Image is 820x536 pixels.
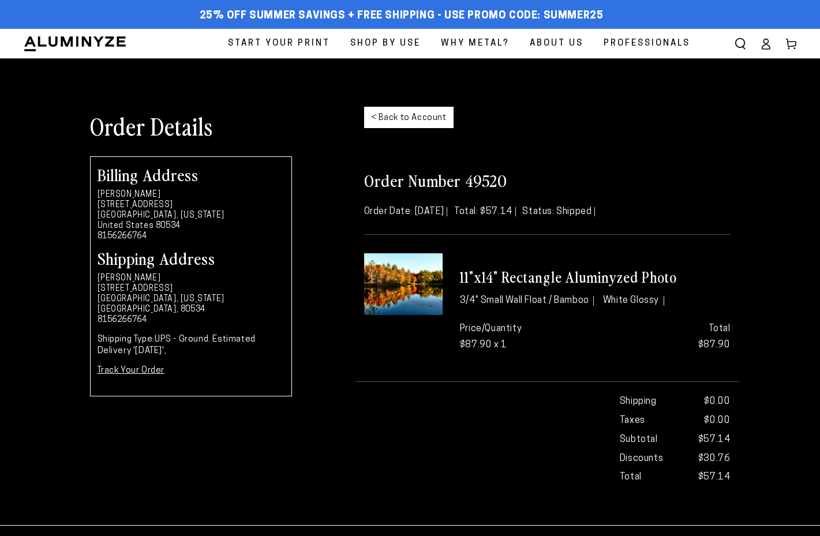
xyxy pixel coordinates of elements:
[698,469,731,486] strong: $57.14
[441,36,510,51] span: Why Metal?
[432,29,518,58] a: Why Metal?
[98,211,284,221] li: [GEOGRAPHIC_DATA], [US_STATE]
[620,469,642,486] strong: Total
[98,231,284,242] li: 8156266764
[454,207,516,216] span: Total: $57.14
[23,35,127,53] img: Aluminyze
[603,296,664,306] li: White Glossy
[522,207,595,216] span: Status: Shipped
[364,170,731,190] h2: Order Number 49520
[521,29,592,58] a: About Us
[460,268,731,287] h3: 11"x14" Rectangle Aluminyzed Photo
[698,451,731,467] span: $30.76
[98,315,284,325] li: 8156266764
[620,451,663,467] strong: Discounts
[364,253,443,315] img: 11"x14" Rectangle White Glossy Aluminyzed Photo - 3/4" Small Wall Float / None
[98,200,284,211] li: [STREET_ADDRESS]
[728,31,753,57] summary: Search our site
[698,432,731,448] span: $57.14
[228,36,330,51] span: Start Your Print
[98,305,284,315] li: [GEOGRAPHIC_DATA], 80534
[620,393,657,410] strong: Shipping
[709,324,731,333] strong: Total
[604,321,730,354] p: $87.90
[460,296,594,306] li: 3/4" Small Wall Float / Bamboo
[98,250,284,266] h2: Shipping Address
[98,335,155,344] strong: Shipping Type:
[98,221,284,231] li: United States 80534
[460,321,586,354] p: Price/Quantity $87.90 x 1
[604,36,690,51] span: Professionals
[98,294,284,305] li: [GEOGRAPHIC_DATA], [US_STATE]
[704,393,730,410] span: $0.00
[98,366,165,375] a: Track Your Order
[620,432,658,448] strong: Subtotal
[98,190,161,199] strong: [PERSON_NAME]
[98,166,284,182] h2: Billing Address
[595,29,699,58] a: Professionals
[90,111,347,141] h1: Order Details
[98,284,284,294] li: [STREET_ADDRESS]
[350,36,421,51] span: Shop By Use
[704,413,730,429] span: $0.00
[342,29,429,58] a: Shop By Use
[364,207,448,216] span: Order Date: [DATE]
[364,107,454,128] a: < Back to Account
[200,10,604,23] span: 25% off Summer Savings + Free Shipping - Use Promo Code: SUMMER25
[620,413,645,429] strong: Taxes
[219,29,339,58] a: Start Your Print
[98,334,284,357] p: UPS - Ground. Estimated Delivery '[DATE]',
[530,36,583,51] span: About Us
[98,274,161,283] strong: [PERSON_NAME]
